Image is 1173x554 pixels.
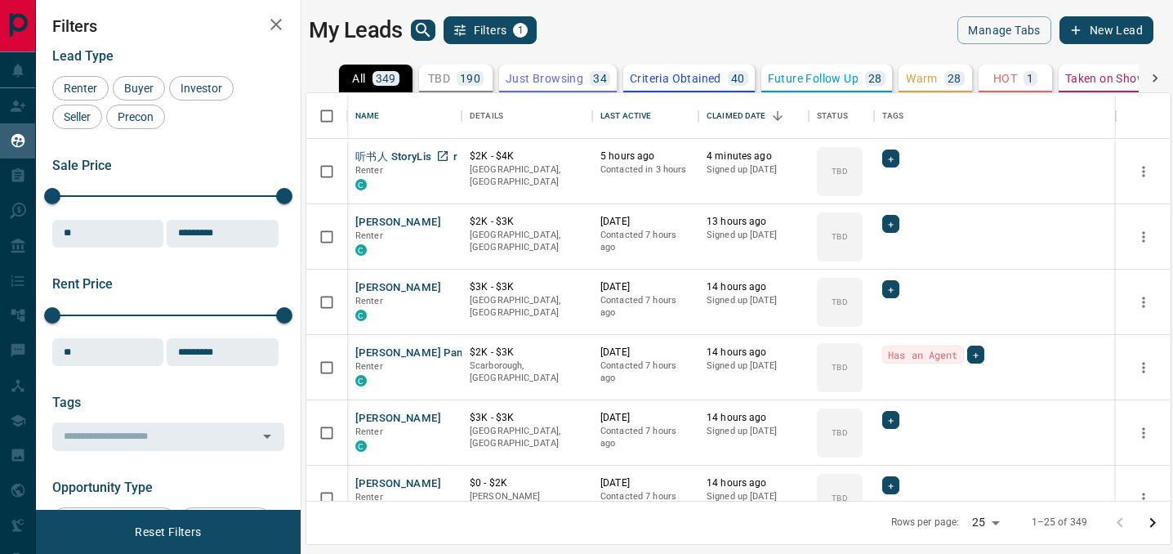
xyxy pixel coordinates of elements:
button: more [1131,486,1156,511]
span: 1 [515,25,526,36]
div: Claimed Date [698,93,809,139]
p: Contacted 7 hours ago [600,360,690,385]
p: Future Follow Up [768,73,859,84]
p: [DATE] [600,346,690,360]
p: HOT [993,73,1017,84]
p: [GEOGRAPHIC_DATA], [GEOGRAPHIC_DATA] [470,229,584,254]
button: [PERSON_NAME] [355,411,441,427]
p: 5 hours ago [600,150,690,163]
p: Signed up [DATE] [707,163,801,176]
button: Go to next page [1136,507,1169,539]
button: Sort [766,105,789,127]
p: [GEOGRAPHIC_DATA], [GEOGRAPHIC_DATA] [470,163,584,189]
span: Rent Price [52,276,113,292]
span: Precon [112,110,159,123]
p: 40 [731,73,745,84]
p: TBD [832,361,847,373]
p: Just Browsing [506,73,583,84]
button: more [1131,159,1156,184]
span: Investor [175,82,228,95]
div: condos.ca [355,244,367,256]
div: Seller [52,105,102,129]
p: Contacted 7 hours ago [600,294,690,319]
span: Buyer [118,82,159,95]
span: + [888,412,894,428]
div: condos.ca [355,440,367,452]
span: Opportunity Type [52,480,153,495]
div: condos.ca [355,375,367,386]
p: $3K - $3K [470,411,584,425]
p: [GEOGRAPHIC_DATA], [GEOGRAPHIC_DATA] [470,294,584,319]
div: Last Active [592,93,698,139]
button: Manage Tabs [957,16,1050,44]
span: + [888,150,894,167]
p: $2K - $3K [470,346,584,360]
div: + [882,476,899,494]
p: Contacted 7 hours ago [600,490,690,516]
p: [DATE] [600,411,690,425]
p: Contacted 7 hours ago [600,425,690,450]
p: 4 minutes ago [707,150,801,163]
p: TBD [832,230,847,243]
p: Signed up [DATE] [707,229,801,242]
span: Tags [52,395,81,410]
p: 14 hours ago [707,411,801,425]
p: [DATE] [600,476,690,490]
p: TBD [428,73,450,84]
div: Name [347,93,462,139]
div: Tags [874,93,1116,139]
button: search button [411,20,435,41]
div: condos.ca [355,310,367,321]
p: All [352,73,365,84]
div: + [882,215,899,233]
div: Details [470,93,503,139]
button: [PERSON_NAME] [355,215,441,230]
button: 听书人 StoryListener [355,150,457,165]
span: + [973,346,979,363]
div: Status [809,93,874,139]
p: TBD [832,296,847,308]
p: 14 hours ago [707,346,801,360]
span: Has an Agent [888,346,958,363]
div: Renter [52,76,109,101]
a: Open in New Tab [432,145,453,167]
p: [GEOGRAPHIC_DATA], [GEOGRAPHIC_DATA] [470,425,584,450]
p: Contacted in 3 hours [600,163,690,176]
p: $2K - $3K [470,215,584,229]
span: Renter [355,492,383,503]
button: Open [256,425,279,448]
div: Claimed Date [707,93,766,139]
span: Renter [355,165,383,176]
button: [PERSON_NAME] Panda [355,346,475,361]
div: + [882,280,899,298]
span: + [888,281,894,297]
div: condos.ca [355,179,367,190]
p: Scarborough, [GEOGRAPHIC_DATA] [470,360,584,385]
p: Taken on Showings [1065,73,1169,84]
div: + [882,150,899,168]
div: Name [355,93,380,139]
p: 28 [868,73,882,84]
span: Seller [58,110,96,123]
p: 28 [948,73,961,84]
p: $2K - $4K [470,150,584,163]
p: 34 [593,73,607,84]
span: Renter [355,296,383,306]
p: Signed up [DATE] [707,360,801,373]
p: TBD [832,165,847,177]
div: Details [462,93,592,139]
p: [PERSON_NAME] [470,490,584,503]
p: 13 hours ago [707,215,801,229]
span: Renter [58,82,103,95]
button: more [1131,225,1156,249]
button: [PERSON_NAME] [355,476,441,492]
p: [DATE] [600,280,690,294]
span: Renter [355,230,383,241]
button: New Lead [1059,16,1153,44]
p: 14 hours ago [707,476,801,490]
div: Status [817,93,848,139]
h1: My Leads [309,17,403,43]
div: Investor [169,76,234,101]
span: Lead Type [52,48,114,64]
button: Reset Filters [124,518,212,546]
